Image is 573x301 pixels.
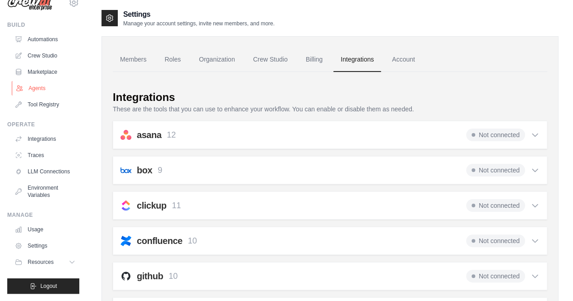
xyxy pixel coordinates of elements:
span: Not connected [466,164,525,177]
span: Resources [28,258,53,266]
a: Traces [11,148,79,162]
a: Billing [299,48,330,72]
div: Integrations [113,90,175,105]
span: Not connected [466,129,525,141]
a: Settings [11,239,79,253]
a: Crew Studio [11,48,79,63]
div: Build [7,21,79,29]
a: Environment Variables [11,181,79,202]
img: confluence.svg [120,235,131,246]
a: Marketplace [11,65,79,79]
a: Agents [12,81,80,96]
p: Manage your account settings, invite new members, and more. [123,20,274,27]
p: These are the tools that you can use to enhance your workflow. You can enable or disable them as ... [113,105,547,114]
p: 9 [158,164,162,177]
p: 11 [172,200,181,212]
a: Automations [11,32,79,47]
h2: asana [137,129,161,141]
span: Not connected [466,270,525,282]
span: Logout [40,282,57,290]
h2: box [137,164,152,177]
h2: github [137,270,163,282]
p: 10 [169,270,178,282]
p: 12 [167,129,176,141]
img: github.svg [120,271,131,282]
h2: Settings [123,9,274,20]
a: Crew Studio [246,48,295,72]
img: clickup.svg [120,200,131,211]
img: asana.svg [120,129,131,140]
span: Not connected [466,234,525,247]
h2: confluence [137,234,183,247]
button: Logout [7,278,79,294]
div: Operate [7,121,79,128]
a: Members [113,48,154,72]
p: 10 [188,235,197,247]
a: Tool Registry [11,97,79,112]
a: Usage [11,222,79,237]
button: Resources [11,255,79,269]
img: box.svg [120,165,131,176]
a: LLM Connections [11,164,79,179]
span: Not connected [466,199,525,212]
h2: clickup [137,199,166,212]
a: Account [385,48,422,72]
a: Organization [192,48,242,72]
a: Integrations [333,48,381,72]
a: Roles [157,48,188,72]
a: Integrations [11,132,79,146]
div: Manage [7,211,79,219]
